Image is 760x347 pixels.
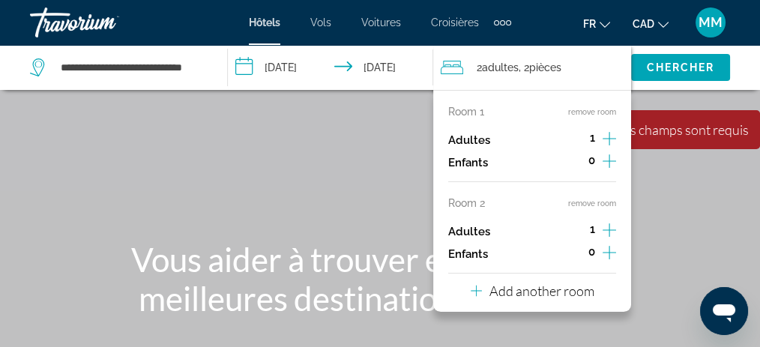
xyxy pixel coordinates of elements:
div: Tous les champs sont requis [591,121,749,138]
iframe: Bouton de lancement de la fenêtre de messagerie [700,287,748,335]
button: remove room [568,199,616,208]
span: 1 [590,223,595,235]
button: Increment adults [603,129,616,151]
button: Decrement adults [569,131,582,149]
button: Decrement children [567,245,581,263]
button: Decrement children [567,154,581,172]
span: CAD [633,18,654,30]
button: Add another room [471,274,594,304]
button: Increment children [603,151,616,174]
button: Change currency [633,13,669,34]
p: Enfants [448,248,488,261]
a: Croisières [431,16,479,28]
span: 0 [588,154,595,166]
button: Change language [583,13,610,34]
a: Vols [310,16,331,28]
p: Add another room [489,283,594,299]
span: Chercher [647,61,715,73]
p: Adultes [448,226,490,238]
a: Voitures [361,16,401,28]
span: pièces [529,61,561,73]
button: Travelers: 2 adults, 0 children [433,45,631,90]
button: remove room [568,107,616,117]
p: Adultes [448,134,490,147]
a: Hôtels [249,16,280,28]
button: Decrement adults [569,223,582,241]
span: fr [583,18,596,30]
button: Check-in date: Feb 22, 2026 Check-out date: Mar 1, 2026 [228,45,433,90]
span: 0 [588,246,595,258]
button: Chercher [631,54,730,81]
h1: Vous aider à trouver et réserver les meilleures destinations au monde. [99,240,661,318]
span: 1 [590,132,595,144]
span: 2 [477,57,519,78]
p: Room 1 [448,106,484,118]
p: Enfants [448,157,488,169]
span: MM [699,15,723,30]
a: Travorium [30,3,180,42]
span: Adultes [482,61,519,73]
button: Extra navigation items [494,10,511,34]
span: , 2 [519,57,561,78]
p: Room 2 [448,197,485,209]
button: User Menu [691,7,730,38]
button: Increment adults [603,220,616,243]
button: Increment children [603,243,616,265]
